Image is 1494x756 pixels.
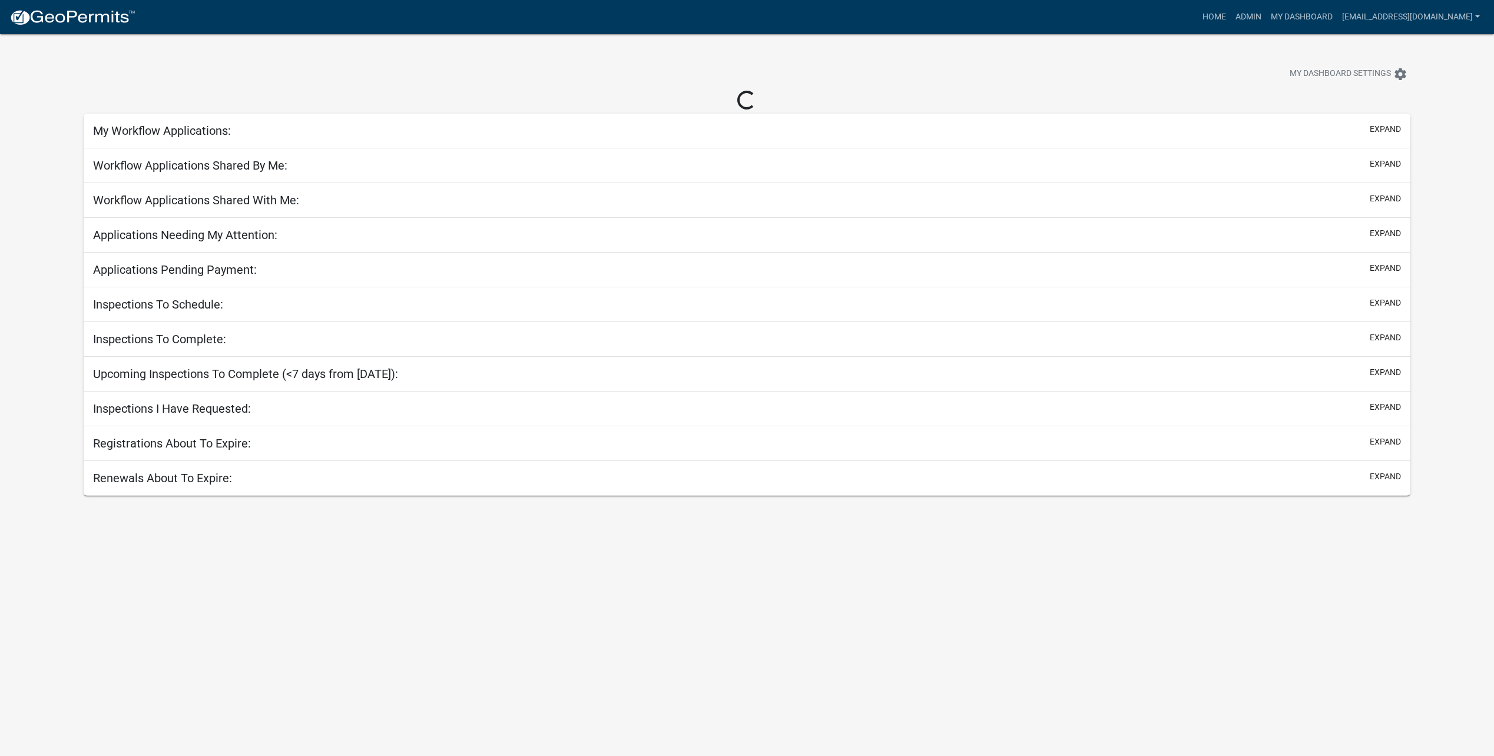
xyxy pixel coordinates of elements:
[1266,6,1337,28] a: My Dashboard
[93,228,277,242] h5: Applications Needing My Attention:
[1280,62,1417,85] button: My Dashboard Settingssettings
[93,367,398,381] h5: Upcoming Inspections To Complete (<7 days from [DATE]):
[93,124,231,138] h5: My Workflow Applications:
[93,193,299,207] h5: Workflow Applications Shared With Me:
[93,263,257,277] h5: Applications Pending Payment:
[1370,436,1401,448] button: expand
[1337,6,1485,28] a: [EMAIL_ADDRESS][DOMAIN_NAME]
[1370,297,1401,309] button: expand
[93,332,226,346] h5: Inspections To Complete:
[1370,158,1401,170] button: expand
[1231,6,1266,28] a: Admin
[1370,470,1401,483] button: expand
[93,158,287,173] h5: Workflow Applications Shared By Me:
[1370,331,1401,344] button: expand
[93,297,223,311] h5: Inspections To Schedule:
[1370,227,1401,240] button: expand
[1370,123,1401,135] button: expand
[1370,193,1401,205] button: expand
[1370,366,1401,379] button: expand
[1393,67,1407,81] i: settings
[1198,6,1231,28] a: Home
[1370,262,1401,274] button: expand
[1290,67,1391,81] span: My Dashboard Settings
[93,471,232,485] h5: Renewals About To Expire:
[93,402,251,416] h5: Inspections I Have Requested:
[93,436,251,450] h5: Registrations About To Expire:
[1370,401,1401,413] button: expand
